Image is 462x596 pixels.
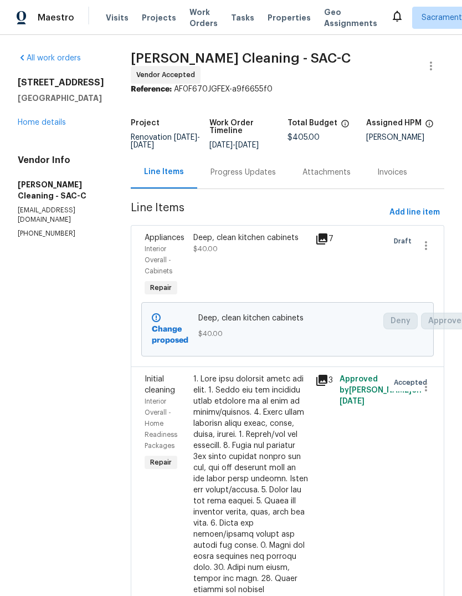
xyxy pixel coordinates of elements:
[131,202,385,223] span: Line Items
[209,119,288,135] h5: Work Order Timeline
[324,7,377,29] span: Geo Assignments
[209,141,259,149] span: -
[235,141,259,149] span: [DATE]
[38,12,74,23] span: Maestro
[144,166,184,177] div: Line Items
[268,12,311,23] span: Properties
[340,375,422,405] span: Approved by [PERSON_NAME] on
[288,119,337,127] h5: Total Budget
[425,119,434,134] span: The hpm assigned to this work order.
[18,229,104,238] p: [PHONE_NUMBER]
[145,246,172,274] span: Interior Overall - Cabinets
[366,119,422,127] h5: Assigned HPM
[18,179,104,201] h5: [PERSON_NAME] Cleaning - SAC-C
[146,282,176,293] span: Repair
[106,12,129,23] span: Visits
[18,54,81,62] a: All work orders
[18,77,104,88] h2: [STREET_ADDRESS]
[341,119,350,134] span: The total cost of line items that have been proposed by Opendoor. This sum includes line items th...
[146,457,176,468] span: Repair
[198,313,377,324] span: Deep, clean kitchen cabinets
[145,375,175,394] span: Initial cleaning
[131,85,172,93] b: Reference:
[131,134,200,149] span: -
[145,398,177,449] span: Interior Overall - Home Readiness Packages
[377,167,407,178] div: Invoices
[18,119,66,126] a: Home details
[340,398,365,405] span: [DATE]
[211,167,276,178] div: Progress Updates
[389,206,440,220] span: Add line item
[131,134,200,149] span: Renovation
[193,232,309,243] div: Deep, clean kitchen cabinets
[394,236,416,247] span: Draft
[383,313,418,329] button: Deny
[18,206,104,225] p: [EMAIL_ADDRESS][DOMAIN_NAME]
[198,328,377,339] span: $40.00
[385,202,444,223] button: Add line item
[131,52,351,65] span: [PERSON_NAME] Cleaning - SAC-C
[209,141,233,149] span: [DATE]
[174,134,197,141] span: [DATE]
[302,167,351,178] div: Attachments
[366,134,445,141] div: [PERSON_NAME]
[18,155,104,166] h4: Vendor Info
[131,119,160,127] h5: Project
[142,12,176,23] span: Projects
[189,7,218,29] span: Work Orders
[152,325,188,344] b: Change proposed
[315,232,333,246] div: 7
[131,84,444,95] div: AF0F670JGFEX-a9f6655f0
[394,377,432,388] span: Accepted
[136,69,199,80] span: Vendor Accepted
[145,234,184,242] span: Appliances
[288,134,320,141] span: $405.00
[131,141,154,149] span: [DATE]
[193,246,218,252] span: $40.00
[231,14,254,22] span: Tasks
[18,93,104,104] h5: [GEOGRAPHIC_DATA]
[315,374,333,387] div: 3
